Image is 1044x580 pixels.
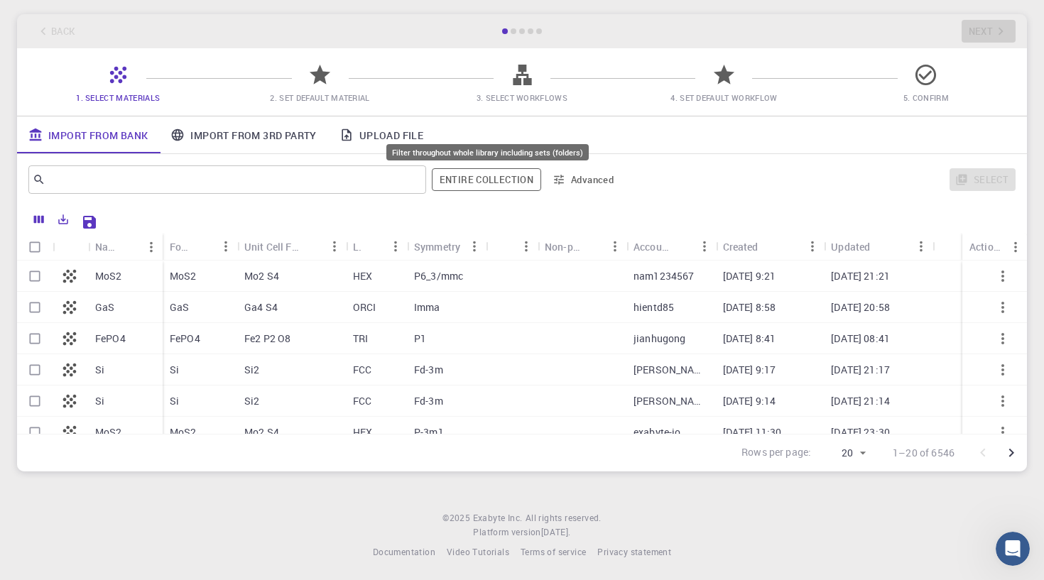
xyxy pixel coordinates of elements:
[373,546,435,557] span: Documentation
[831,332,890,346] p: [DATE] 08:41
[723,332,776,346] p: [DATE] 8:41
[463,235,486,258] button: Menu
[300,235,323,258] button: Sort
[893,446,955,460] p: 1–20 of 6546
[758,235,781,258] button: Sort
[962,233,1027,261] div: Actions
[634,332,686,346] p: jianhugong
[693,235,716,258] button: Menu
[824,233,932,261] div: Updated
[270,92,369,103] span: 2. Set Default Material
[95,233,117,261] div: Name
[163,233,237,261] div: Formula
[997,439,1026,467] button: Go to next page
[447,545,509,559] a: Video Tutorials
[521,545,586,559] a: Terms of service
[95,269,122,283] p: MoS2
[244,233,300,261] div: Unit Cell Formula
[244,300,278,314] p: Ga4 S4
[670,92,777,103] span: 4. Set Default Workflow
[414,394,443,408] p: Fd-3m
[353,269,372,283] p: HEX
[117,236,140,258] button: Sort
[414,425,444,439] p: P-3m1
[95,300,114,314] p: GaS
[51,208,75,231] button: Export
[353,332,368,346] p: TRI
[353,363,371,377] p: FCC
[237,233,346,261] div: Unit Cell Formula
[831,269,890,283] p: [DATE] 21:21
[323,235,346,258] button: Menu
[831,425,890,439] p: [DATE] 23:30
[486,233,538,261] div: Tags
[373,545,435,559] a: Documentation
[170,269,197,283] p: MoS2
[473,511,523,525] a: Exabyte Inc.
[831,300,890,314] p: [DATE] 20:58
[723,394,776,408] p: [DATE] 9:14
[346,233,407,261] div: Lattice
[723,300,776,314] p: [DATE] 8:58
[353,425,372,439] p: HEX
[95,425,122,439] p: MoS2
[634,300,674,314] p: hientd85
[1004,236,1027,258] button: Menu
[432,168,541,191] span: Filter throughout whole library including sets (folders)
[515,235,538,258] button: Menu
[353,394,371,408] p: FCC
[634,269,695,283] p: nam1234567
[414,269,463,283] p: P6_3/mmc
[214,235,237,258] button: Menu
[581,235,604,258] button: Sort
[996,532,1030,566] iframe: Intercom live chat
[477,92,567,103] span: 3. Select Workflows
[27,208,51,231] button: Columns
[541,526,571,537] span: [DATE] .
[670,235,693,258] button: Sort
[831,394,890,408] p: [DATE] 21:14
[353,300,376,314] p: ORCI
[723,425,782,439] p: [DATE] 11:30
[17,116,159,153] a: Import From Bank
[447,546,509,557] span: Video Tutorials
[407,233,486,261] div: Symmetry
[538,233,626,261] div: Non-periodic
[244,394,259,408] p: Si2
[432,168,541,191] button: Entire collection
[723,363,776,377] p: [DATE] 9:17
[95,332,126,346] p: FePO4
[634,425,681,439] p: exabyte-io
[192,235,214,258] button: Sort
[244,269,279,283] p: Mo2 S4
[140,236,163,258] button: Menu
[473,525,540,540] span: Platform version
[604,235,626,258] button: Menu
[817,443,870,464] div: 20
[969,233,1004,261] div: Actions
[801,235,824,258] button: Menu
[414,332,426,346] p: P1
[626,233,716,261] div: Account
[53,233,88,261] div: Icon
[75,208,104,236] button: Save Explorer Settings
[170,363,179,377] p: Si
[493,235,516,258] button: Sort
[244,425,279,439] p: Mo2 S4
[831,363,890,377] p: [DATE] 21:17
[716,233,825,261] div: Created
[521,546,586,557] span: Terms of service
[328,116,435,153] a: Upload File
[442,511,472,525] span: © 2025
[170,332,200,346] p: FePO4
[170,300,189,314] p: GaS
[76,92,160,103] span: 1. Select Materials
[95,394,104,408] p: Si
[386,144,589,160] div: Filter throughout whole library including sets (folders)
[545,233,581,261] div: Non-periodic
[473,512,523,523] span: Exabyte Inc.
[244,363,259,377] p: Si2
[414,300,440,314] p: Imma
[547,168,621,191] button: Advanced
[903,92,949,103] span: 5. Confirm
